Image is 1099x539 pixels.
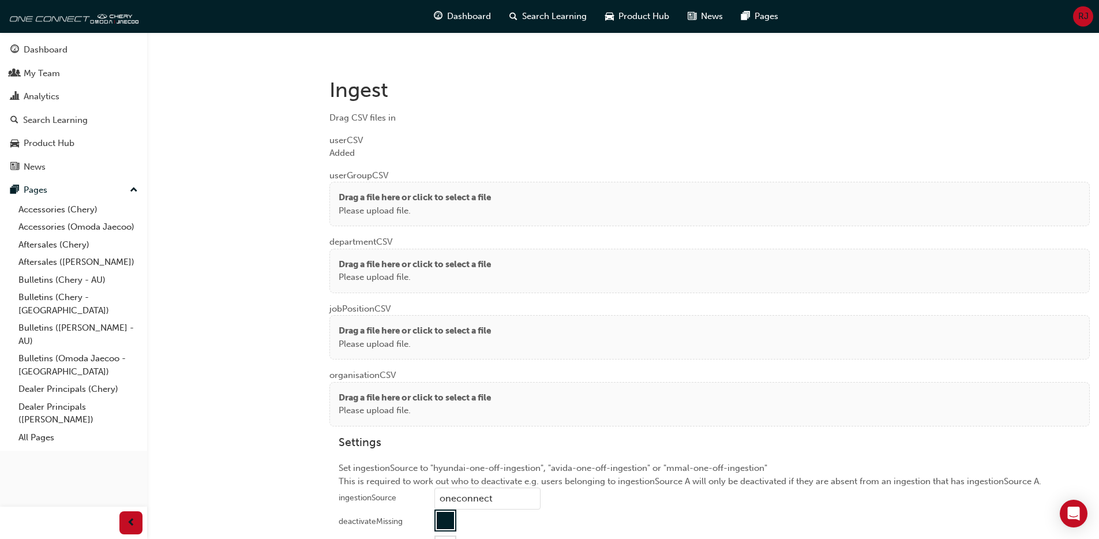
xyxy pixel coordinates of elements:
[329,160,1090,227] div: userGroup CSV
[596,5,678,28] a: car-iconProduct Hub
[755,10,778,23] span: Pages
[339,191,491,204] p: Drag a file here or click to select a file
[5,39,142,61] a: Dashboard
[339,271,491,284] p: Please upload file.
[434,488,541,510] input: ingestionSource
[6,5,138,28] img: oneconnect
[24,184,47,197] div: Pages
[522,10,587,23] span: Search Learning
[14,201,142,219] a: Accessories (Chery)
[339,516,403,527] div: deactivateMissing
[5,110,142,131] a: Search Learning
[24,160,46,174] div: News
[14,218,142,236] a: Accessories (Omoda Jaecoo)
[339,338,491,351] p: Please upload file.
[329,226,1090,293] div: department CSV
[1060,500,1087,527] div: Open Intercom Messenger
[23,114,88,127] div: Search Learning
[329,249,1090,293] div: Drag a file here or click to select a filePlease upload file.
[130,183,138,198] span: up-icon
[24,43,67,57] div: Dashboard
[5,179,142,201] button: Pages
[329,111,1090,125] div: Drag CSV files in
[329,147,1090,160] div: Added
[10,92,19,102] span: chart-icon
[5,156,142,178] a: News
[14,253,142,271] a: Aftersales ([PERSON_NAME])
[14,271,142,289] a: Bulletins (Chery - AU)
[10,69,19,79] span: people-icon
[5,86,142,107] a: Analytics
[14,236,142,254] a: Aftersales (Chery)
[434,9,442,24] span: guage-icon
[741,9,750,24] span: pages-icon
[339,391,491,405] p: Drag a file here or click to select a file
[1078,10,1089,23] span: RJ
[500,5,596,28] a: search-iconSearch Learning
[10,139,19,149] span: car-icon
[14,429,142,447] a: All Pages
[425,5,500,28] a: guage-iconDashboard
[339,204,491,218] p: Please upload file.
[14,350,142,380] a: Bulletins (Omoda Jaecoo - [GEOGRAPHIC_DATA])
[447,10,491,23] span: Dashboard
[339,492,396,504] div: ingestionSource
[24,137,74,150] div: Product Hub
[329,382,1090,426] div: Drag a file here or click to select a filePlease upload file.
[10,45,19,55] span: guage-icon
[329,182,1090,226] div: Drag a file here or click to select a filePlease upload file.
[678,5,732,28] a: news-iconNews
[339,258,491,271] p: Drag a file here or click to select a file
[10,162,19,173] span: news-icon
[329,125,1090,160] div: user CSV
[732,5,787,28] a: pages-iconPages
[5,133,142,154] a: Product Hub
[329,77,1090,103] h1: Ingest
[329,360,1090,426] div: organisation CSV
[329,293,1090,360] div: jobPosition CSV
[688,9,696,24] span: news-icon
[329,315,1090,360] div: Drag a file here or click to select a filePlease upload file.
[14,319,142,350] a: Bulletins ([PERSON_NAME] - AU)
[127,516,136,530] span: prev-icon
[339,436,1081,449] h3: Settings
[24,67,60,80] div: My Team
[14,380,142,398] a: Dealer Principals (Chery)
[339,404,491,417] p: Please upload file.
[1073,6,1093,27] button: RJ
[339,324,491,338] p: Drag a file here or click to select a file
[509,9,517,24] span: search-icon
[5,37,142,179] button: DashboardMy TeamAnalyticsSearch LearningProduct HubNews
[14,289,142,319] a: Bulletins (Chery - [GEOGRAPHIC_DATA])
[24,90,59,103] div: Analytics
[10,115,18,126] span: search-icon
[14,398,142,429] a: Dealer Principals ([PERSON_NAME])
[701,10,723,23] span: News
[605,9,614,24] span: car-icon
[10,185,19,196] span: pages-icon
[5,63,142,84] a: My Team
[618,10,669,23] span: Product Hub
